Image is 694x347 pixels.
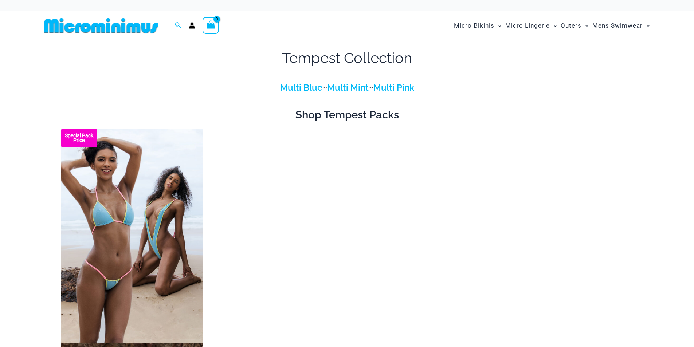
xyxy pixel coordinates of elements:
[203,17,219,34] a: View Shopping Cart, empty
[454,16,494,35] span: Micro Bikinis
[505,16,550,35] span: Micro Lingerie
[503,15,559,37] a: Micro LingerieMenu ToggleMenu Toggle
[581,16,589,35] span: Menu Toggle
[61,133,97,143] b: Special Pack Price
[280,82,322,93] a: Multi Blue
[373,82,414,93] a: Multi Pink
[591,15,652,37] a: Mens SwimwearMenu ToggleMenu Toggle
[41,48,653,68] h1: Tempest Collection
[592,16,643,35] span: Mens Swimwear
[451,13,653,38] nav: Site Navigation
[494,16,502,35] span: Menu Toggle
[559,15,591,37] a: OutersMenu ToggleMenu Toggle
[175,21,181,30] a: Search icon link
[189,22,195,29] a: Account icon link
[41,17,161,34] img: MM SHOP LOGO FLAT
[550,16,557,35] span: Menu Toggle
[41,83,653,93] h4: ~ ~
[643,16,650,35] span: Menu Toggle
[41,108,653,122] h2: Shop Tempest Packs
[452,15,503,37] a: Micro BikinisMenu ToggleMenu Toggle
[327,82,369,93] a: Multi Mint
[561,16,581,35] span: Outers
[61,129,204,343] img: Tempest Multi Blue Bikini Pack (1)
